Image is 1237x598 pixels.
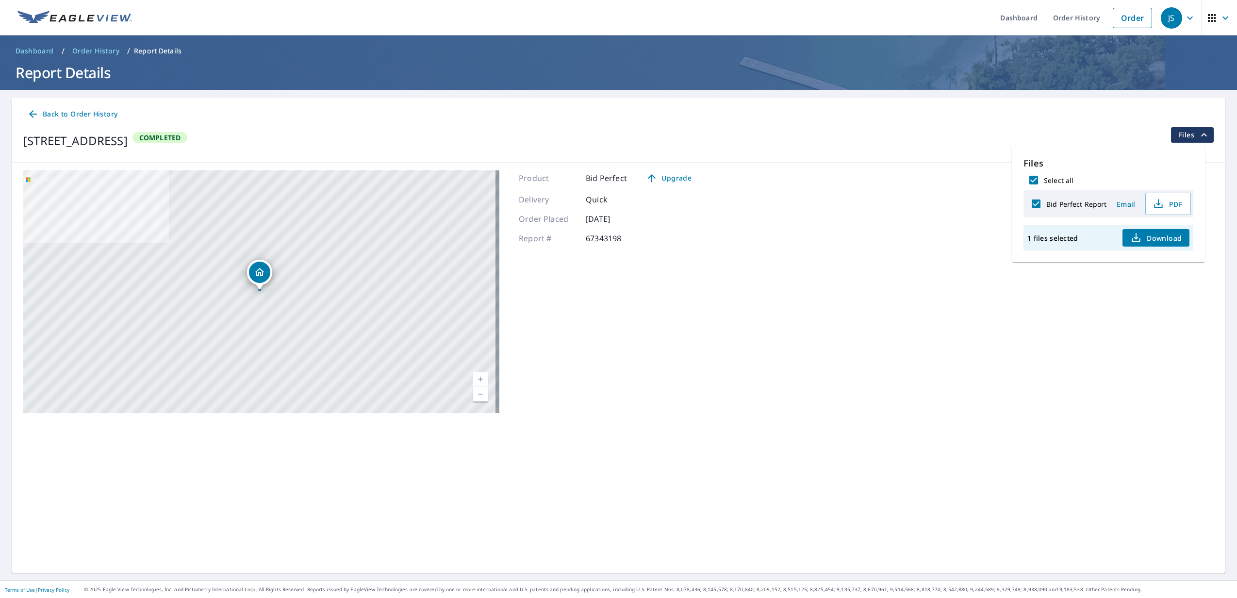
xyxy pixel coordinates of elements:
[27,108,117,120] span: Back to Order History
[1114,199,1138,209] span: Email
[16,46,54,56] span: Dashboard
[1044,176,1073,185] label: Select all
[247,260,272,290] div: Dropped pin, building 1, Residential property, 816 White Eagle Cir Saint Augustine, FL 32086
[519,213,577,225] p: Order Placed
[519,233,577,244] p: Report #
[586,233,644,244] p: 67343198
[5,587,69,593] p: |
[12,63,1225,83] h1: Report Details
[1113,8,1152,28] a: Order
[12,43,58,59] a: Dashboard
[1130,232,1182,244] span: Download
[12,43,1225,59] nav: breadcrumb
[1110,197,1141,212] button: Email
[1023,157,1193,170] p: Files
[473,372,488,387] a: Current Level 17, Zoom In
[23,105,121,123] a: Back to Order History
[68,43,123,59] a: Order History
[519,172,577,184] p: Product
[134,46,181,56] p: Report Details
[127,45,130,57] li: /
[84,586,1232,593] p: © 2025 Eagle View Technologies, Inc. and Pictometry International Corp. All Rights Reserved. Repo...
[1027,233,1078,243] p: 1 files selected
[133,133,187,142] span: Completed
[586,194,644,205] p: Quick
[5,586,35,593] a: Terms of Use
[1122,229,1189,247] button: Download
[519,194,577,205] p: Delivery
[639,170,699,186] a: Upgrade
[17,11,132,25] img: EV Logo
[1179,129,1210,141] span: Files
[473,387,488,401] a: Current Level 17, Zoom Out
[586,172,627,184] p: Bid Perfect
[1161,7,1182,29] div: JS
[644,172,693,184] span: Upgrade
[72,46,119,56] span: Order History
[586,213,644,225] p: [DATE]
[1046,199,1106,209] label: Bid Perfect Report
[38,586,69,593] a: Privacy Policy
[23,132,128,149] div: [STREET_ADDRESS]
[1171,127,1214,143] button: filesDropdownBtn-67343198
[62,45,65,57] li: /
[1152,198,1183,210] span: PDF
[1145,193,1191,215] button: PDF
